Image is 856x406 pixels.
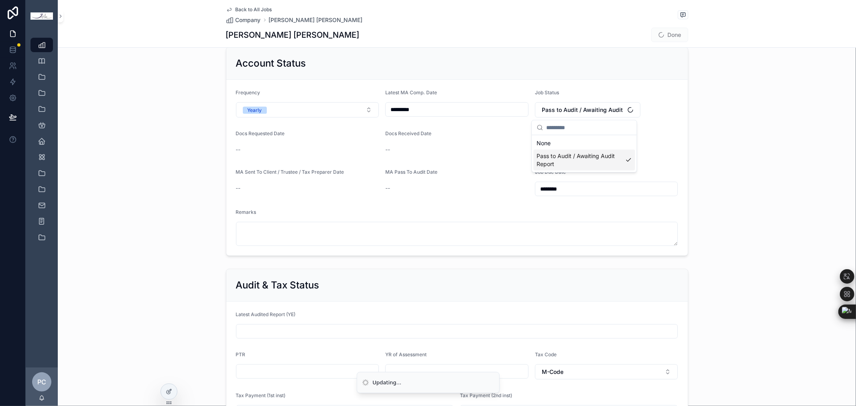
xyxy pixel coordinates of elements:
span: YR of Assessment [385,351,427,357]
span: MA Sent To Client / Trustee / Tax Preparer Date [236,169,344,175]
span: Tax Code [535,351,557,357]
span: -- [385,184,390,192]
span: Pass to Audit / Awaiting Audit Report [542,106,624,114]
h1: [PERSON_NAME] [PERSON_NAME] [226,29,360,41]
span: Remarks [236,209,256,215]
h2: Account Status [236,57,306,70]
a: [PERSON_NAME] [PERSON_NAME] [269,16,363,24]
div: scrollable content [26,32,58,255]
a: Company [226,16,261,24]
span: Back to All Jobs [236,6,272,13]
span: Pass to Audit / Awaiting Audit Report [537,152,622,168]
span: Job Status [535,89,559,95]
div: None [533,137,635,150]
div: Updating... [373,379,402,387]
span: PTR [236,351,246,357]
div: Suggestions [532,135,636,172]
span: MA Pass To Audit Date [385,169,437,175]
div: Yearly [248,107,262,114]
button: Select Button [535,364,678,380]
span: Docs Received Date [385,130,431,136]
span: Latest MA Comp. Date [385,89,437,95]
button: Select Button [535,102,641,118]
span: Latest Audited Report (YE) [236,311,296,317]
span: -- [385,146,390,154]
span: M-Code [542,368,563,376]
span: Frequency [236,89,260,95]
span: Docs Requested Date [236,130,285,136]
span: Tax Payment (2nd inst) [460,392,512,398]
span: -- [236,184,241,192]
button: Select Button [236,102,379,118]
span: -- [236,146,241,154]
h2: Audit & Tax Status [236,279,319,292]
span: Tax Payment (1st inst) [236,392,286,398]
img: App logo [30,12,53,20]
span: Company [236,16,261,24]
span: PC [37,377,46,387]
a: Back to All Jobs [226,6,272,13]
